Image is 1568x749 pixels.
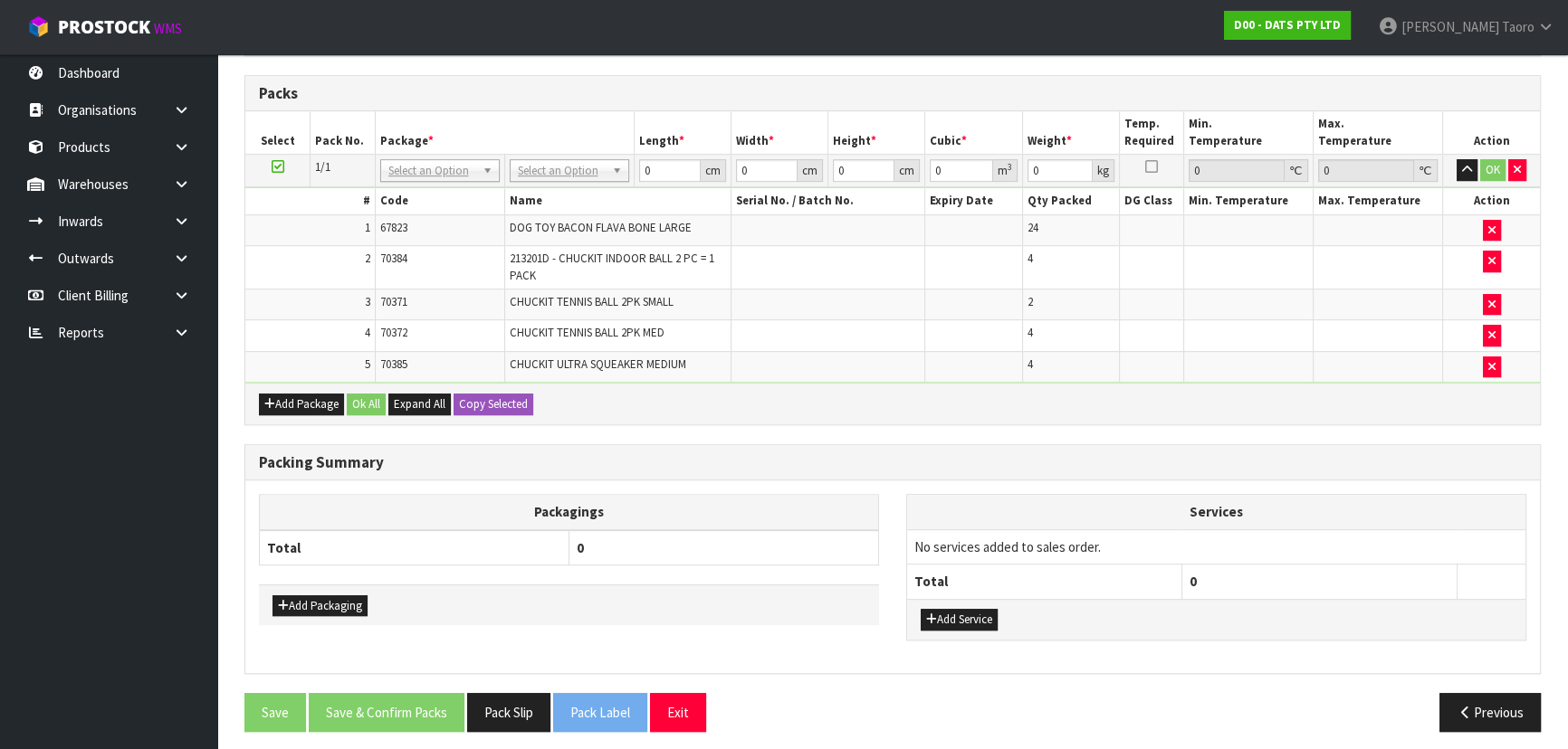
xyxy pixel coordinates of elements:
[828,111,925,154] th: Height
[311,111,376,154] th: Pack No.
[467,693,550,732] button: Pack Slip
[510,356,686,372] span: CHUCKIT ULTRA SQUEAKER MEDIUM
[375,111,634,154] th: Package
[380,220,407,235] span: 67823
[388,393,451,415] button: Expand All
[245,111,311,154] th: Select
[634,111,731,154] th: Length
[154,20,182,37] small: WMS
[1028,356,1033,372] span: 4
[907,564,1182,599] th: Total
[365,220,370,235] span: 1
[259,393,344,415] button: Add Package
[1028,220,1038,235] span: 24
[27,15,50,38] img: cube-alt.png
[577,539,584,556] span: 0
[1443,188,1540,214] th: Action
[394,396,445,412] span: Expand All
[1028,251,1033,266] span: 4
[1022,188,1119,214] th: Qty Packed
[272,595,368,617] button: Add Packaging
[701,159,726,182] div: cm
[1190,573,1197,590] span: 0
[518,160,605,182] span: Select an Option
[309,693,464,732] button: Save & Confirm Packs
[907,495,1525,529] th: Services
[260,530,569,565] th: Total
[993,159,1018,182] div: m
[365,294,370,309] span: 3
[1314,188,1443,214] th: Max. Temperature
[1184,111,1314,154] th: Min. Temperature
[894,159,920,182] div: cm
[510,251,714,282] span: 213201D - CHUCKIT INDOOR BALL 2 PC = 1 PACK
[504,188,731,214] th: Name
[380,356,407,372] span: 70385
[1414,159,1438,182] div: ℃
[1119,111,1184,154] th: Temp. Required
[510,294,674,309] span: CHUCKIT TENNIS BALL 2PK SMALL
[58,15,150,39] span: ProStock
[244,693,306,732] button: Save
[1119,188,1184,214] th: DG Class
[380,251,407,266] span: 70384
[553,693,647,732] button: Pack Label
[925,111,1022,154] th: Cubic
[365,251,370,266] span: 2
[365,356,370,372] span: 5
[1502,18,1535,35] span: Taoro
[798,159,823,182] div: cm
[365,325,370,340] span: 4
[1008,161,1012,173] sup: 3
[1022,111,1119,154] th: Weight
[1439,693,1541,732] button: Previous
[1234,17,1341,33] strong: D00 - DATS PTY LTD
[454,393,533,415] button: Copy Selected
[1028,325,1033,340] span: 4
[510,325,664,340] span: CHUCKIT TENNIS BALL 2PK MED
[380,294,407,309] span: 70371
[731,188,925,214] th: Serial No. / Batch No.
[1285,159,1308,182] div: ℃
[731,111,827,154] th: Width
[925,188,1022,214] th: Expiry Date
[1093,159,1114,182] div: kg
[388,160,475,182] span: Select an Option
[259,454,1526,471] h3: Packing Summary
[315,159,330,175] span: 1/1
[260,495,879,530] th: Packagings
[1184,188,1314,214] th: Min. Temperature
[1028,294,1033,309] span: 2
[380,325,407,340] span: 70372
[375,188,504,214] th: Code
[259,85,1526,102] h3: Packs
[1443,111,1540,154] th: Action
[907,529,1525,564] td: No services added to sales order.
[650,693,706,732] button: Exit
[1314,111,1443,154] th: Max. Temperature
[1480,159,1506,181] button: OK
[245,188,375,214] th: #
[921,609,998,630] button: Add Service
[510,220,692,235] span: DOG TOY BACON FLAVA BONE LARGE
[1401,18,1499,35] span: [PERSON_NAME]
[1224,11,1351,40] a: D00 - DATS PTY LTD
[347,393,386,415] button: Ok All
